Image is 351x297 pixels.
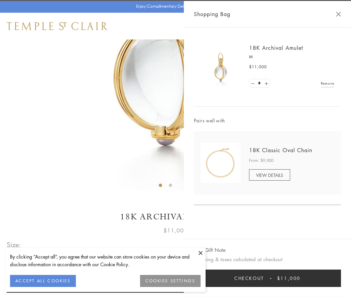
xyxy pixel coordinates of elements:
[140,275,201,287] button: COOKIES SETTINGS
[163,226,188,235] span: $11,000
[277,275,301,282] span: $11,000
[136,3,212,10] p: Enjoy Complimentary Delivery & Returns
[10,275,76,287] button: ACCEPT ALL COOKIES
[194,10,230,18] span: Shopping Bag
[201,143,241,183] img: N88865-OV18
[336,12,341,17] button: Close Shopping Bag
[194,246,226,254] button: Add Gift Note
[249,169,290,181] a: VIEW DETAILS
[249,54,334,60] p: M
[249,64,267,70] span: $11,000
[249,146,312,154] a: 18K Classic Oval Chain
[194,255,341,264] p: Shipping & taxes calculated at checkout
[7,22,108,30] img: Temple St. Clair
[194,117,341,124] span: Pairs well with
[321,80,334,87] a: Remove
[249,44,303,52] a: 18K Archival Amulet
[194,270,341,287] button: Checkout $11,000
[10,253,201,268] div: By clicking “Accept all”, you agree that our website can store cookies on your device and disclos...
[249,157,273,164] span: From: $9,000
[7,239,21,250] span: Size:
[201,47,241,87] img: 18K Archival Amulet
[249,79,256,88] a: Set quantity to 0
[256,172,283,178] span: VIEW DETAILS
[263,79,269,88] a: Set quantity to 2
[234,275,264,282] span: Checkout
[7,211,344,223] h1: 18K Archival Amulet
